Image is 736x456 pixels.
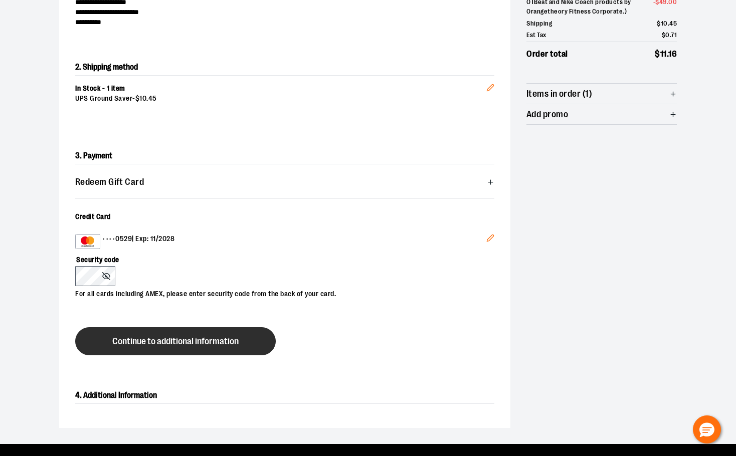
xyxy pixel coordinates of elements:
[671,31,677,39] span: 71
[75,59,494,75] h2: 2. Shipping method
[526,104,677,124] button: Add promo
[660,49,667,59] span: 11
[148,94,157,102] span: 45
[75,94,486,104] div: UPS Ground Saver -
[78,236,98,248] img: MasterCard example showing the 16-digit card number on the front of the card
[526,84,677,104] button: Items in order (1)
[661,20,668,27] span: 10
[526,48,568,61] span: Order total
[669,20,677,27] span: 45
[75,212,111,220] span: Credit Card
[75,84,486,94] div: In Stock - 1 item
[75,177,144,187] span: Redeem Gift Card
[146,94,148,102] span: .
[135,94,140,102] span: $
[668,20,670,27] span: .
[75,172,494,192] button: Redeem Gift Card
[657,20,661,27] span: $
[526,30,546,40] span: Est Tax
[655,49,660,59] span: $
[667,49,669,59] span: .
[112,337,239,346] span: Continue to additional information
[693,415,721,443] button: Hello, have a question? Let’s chat.
[75,327,276,355] button: Continue to additional information
[75,286,484,299] p: For all cards including AMEX, please enter security code from the back of your card.
[75,387,494,404] h2: 4. Additional Information
[139,94,146,102] span: 10
[526,110,568,119] span: Add promo
[670,31,671,39] span: .
[75,234,486,249] div: •••• 0529 | Exp: 11/2028
[478,226,502,253] button: Edit
[478,68,502,103] button: Edit
[75,249,484,266] label: Security code
[665,31,670,39] span: 0
[75,148,494,164] h2: 3. Payment
[526,19,552,29] span: Shipping
[662,31,666,39] span: $
[668,49,677,59] span: 16
[526,89,592,99] span: Items in order (1)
